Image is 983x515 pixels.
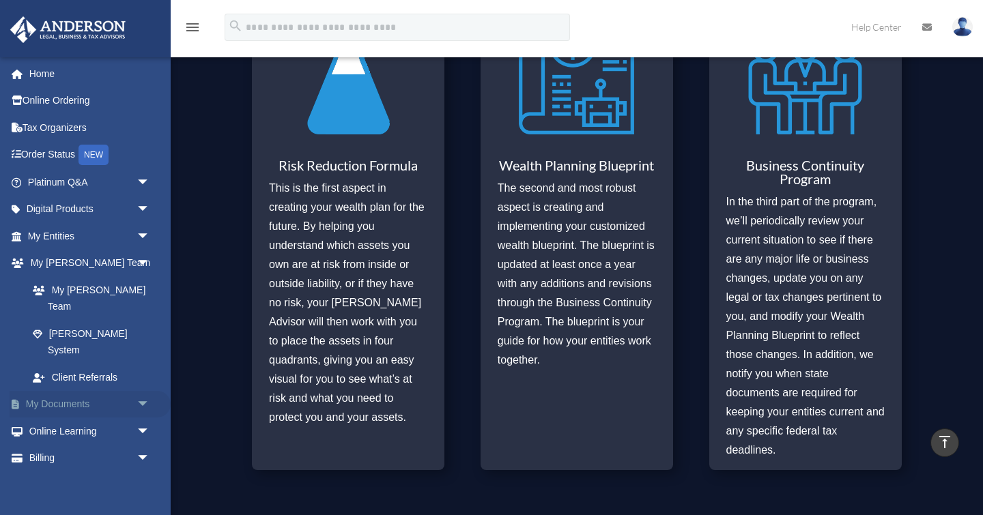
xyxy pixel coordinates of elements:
[137,196,164,224] span: arrow_drop_down
[291,10,406,143] img: Risk Reduction Formula
[498,158,656,179] h3: Wealth Planning Blueprint
[10,196,171,223] a: Digital Productsarrow_drop_down
[10,114,171,141] a: Tax Organizers
[10,445,171,472] a: Billingarrow_drop_down
[937,434,953,450] i: vertical_align_top
[10,87,171,115] a: Online Ordering
[726,192,885,460] p: In the third part of the program, we’ll periodically review your current situation to see if ther...
[6,16,130,43] img: Anderson Advisors Platinum Portal
[726,158,885,192] h3: Business Continuity Program
[228,18,243,33] i: search
[952,17,973,37] img: User Pic
[137,391,164,419] span: arrow_drop_down
[269,158,427,179] h3: Risk Reduction Formula
[269,179,427,427] p: This is the first aspect in creating your wealth plan for the future. By helping you understand w...
[10,417,171,445] a: Online Learningarrow_drop_down
[184,24,201,35] a: menu
[747,10,863,143] img: Business Continuity Program
[137,445,164,473] span: arrow_drop_down
[498,179,656,370] p: The second and most robust aspect is creating and implementing your customized wealth blueprint. ...
[184,19,201,35] i: menu
[137,250,164,278] span: arrow_drop_down
[19,364,171,391] a: Client Referrals
[137,417,164,445] span: arrow_drop_down
[10,168,171,196] a: Platinum Q&Aarrow_drop_down
[10,60,171,87] a: Home
[79,145,109,165] div: NEW
[19,320,164,364] a: [PERSON_NAME] System
[10,141,171,169] a: Order StatusNEW
[137,168,164,196] span: arrow_drop_down
[930,428,959,457] a: vertical_align_top
[10,250,171,277] a: My [PERSON_NAME] Teamarrow_drop_down
[10,222,171,250] a: My Entitiesarrow_drop_down
[19,276,171,320] a: My [PERSON_NAME] Team
[137,222,164,250] span: arrow_drop_down
[10,391,171,418] a: My Documentsarrow_drop_down
[519,10,634,143] img: Wealth Planning Blueprint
